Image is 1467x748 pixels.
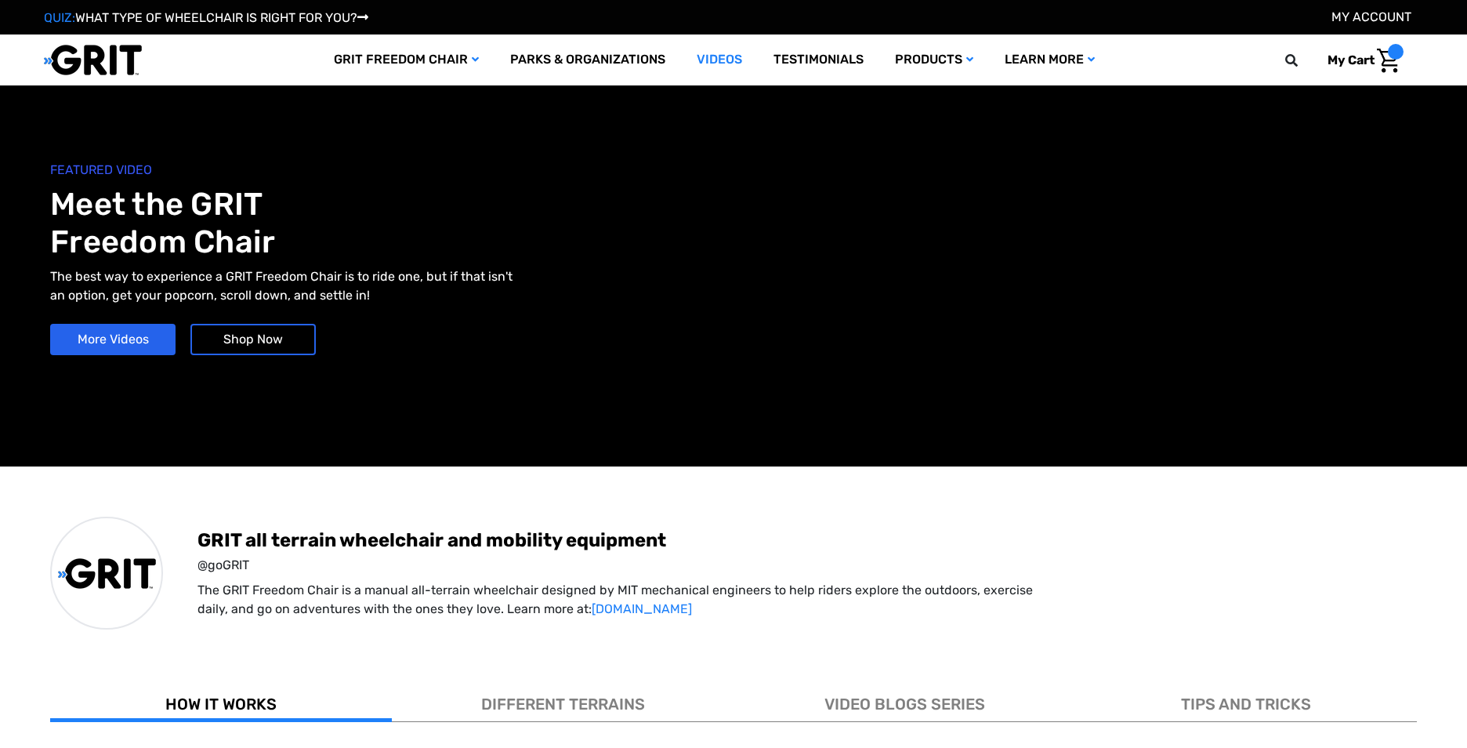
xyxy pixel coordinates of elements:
img: GRIT All-Terrain Wheelchair and Mobility Equipment [58,557,156,590]
h1: Meet the GRIT Freedom Chair [50,186,733,261]
p: The GRIT Freedom Chair is a manual all-terrain wheelchair designed by MIT mechanical engineers to... [197,581,1051,619]
input: Search [1292,44,1316,77]
span: My Cart [1328,53,1375,67]
img: GRIT All-Terrain Wheelchair and Mobility Equipment [44,44,142,76]
span: FEATURED VIDEO [50,161,733,180]
span: @goGRIT [197,556,1417,575]
a: QUIZ:WHAT TYPE OF WHEELCHAIR IS RIGHT FOR YOU? [44,10,368,25]
a: Learn More [989,34,1110,85]
a: [DOMAIN_NAME] [592,601,692,616]
a: Products [879,34,989,85]
span: DIFFERENT TERRAINS [481,695,645,714]
iframe: YouTube video player [742,136,1409,411]
span: HOW IT WORKS [165,695,277,714]
a: Testimonials [758,34,879,85]
span: QUIZ: [44,10,75,25]
p: The best way to experience a GRIT Freedom Chair is to ride one, but if that isn't an option, get ... [50,267,528,305]
a: Parks & Organizations [494,34,681,85]
a: Account [1331,9,1411,24]
a: Cart with 0 items [1316,44,1404,77]
span: GRIT all terrain wheelchair and mobility equipment [197,528,1417,553]
span: TIPS AND TRICKS [1181,695,1311,714]
a: More Videos [50,324,176,355]
span: VIDEO BLOGS SERIES [824,695,985,714]
img: Cart [1377,49,1400,73]
a: Shop Now [190,324,316,355]
a: GRIT Freedom Chair [318,34,494,85]
a: Videos [681,34,758,85]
